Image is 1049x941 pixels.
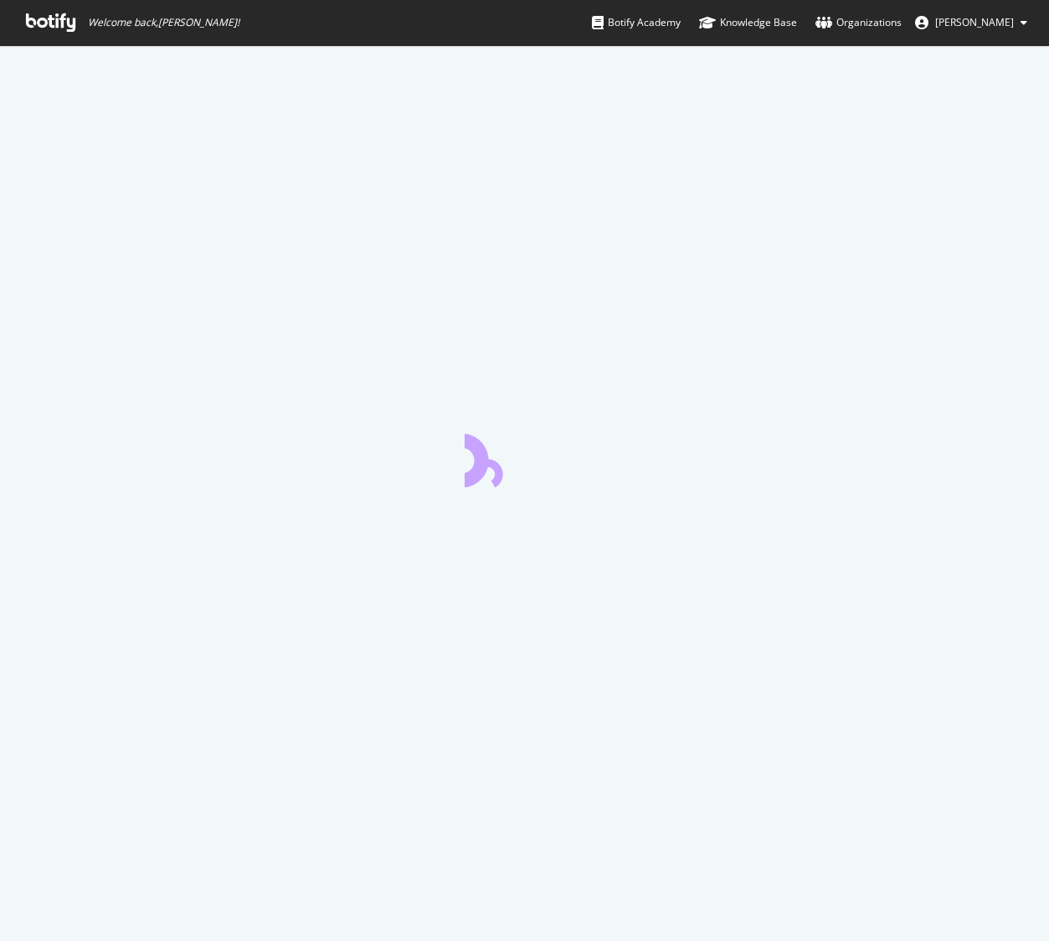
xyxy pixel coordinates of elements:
[902,9,1041,36] button: [PERSON_NAME]
[699,14,797,31] div: Knowledge Base
[88,16,239,29] span: Welcome back, [PERSON_NAME] !
[935,15,1014,29] span: Chris Douglas
[815,14,902,31] div: Organizations
[592,14,681,31] div: Botify Academy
